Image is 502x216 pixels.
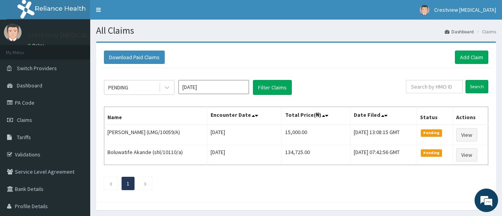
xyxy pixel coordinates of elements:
[417,107,453,125] th: Status
[207,125,282,145] td: [DATE]
[17,116,32,123] span: Claims
[445,28,474,35] a: Dashboard
[475,28,496,35] li: Claims
[27,43,46,48] a: Online
[4,24,22,41] img: User Image
[127,180,129,187] a: Page 1 is your current page
[104,51,165,64] button: Download Paid Claims
[253,80,292,95] button: Filter Claims
[282,145,350,165] td: 134,725.00
[104,145,207,165] td: Boluwatife Akande (shl/10110/a)
[350,125,417,145] td: [DATE] 13:08:15 GMT
[420,5,429,15] img: User Image
[144,180,147,187] a: Next page
[104,107,207,125] th: Name
[456,128,477,142] a: View
[96,25,496,36] h1: All Claims
[453,107,488,125] th: Actions
[466,80,488,93] input: Search
[456,148,477,162] a: View
[17,65,57,72] span: Switch Providers
[178,80,249,94] input: Select Month and Year
[282,107,350,125] th: Total Price(₦)
[27,32,111,39] p: Crestview [MEDICAL_DATA]
[108,83,128,91] div: PENDING
[207,145,282,165] td: [DATE]
[104,125,207,145] td: [PERSON_NAME] (LMG/10059/A)
[434,6,496,13] span: Crestview [MEDICAL_DATA]
[350,145,417,165] td: [DATE] 07:42:56 GMT
[421,149,442,156] span: Pending
[406,80,463,93] input: Search by HMO ID
[207,107,282,125] th: Encounter Date
[282,125,350,145] td: 15,000.00
[109,180,113,187] a: Previous page
[455,51,488,64] a: Add Claim
[421,129,442,136] span: Pending
[17,82,42,89] span: Dashboard
[17,134,31,141] span: Tariffs
[350,107,417,125] th: Date Filed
